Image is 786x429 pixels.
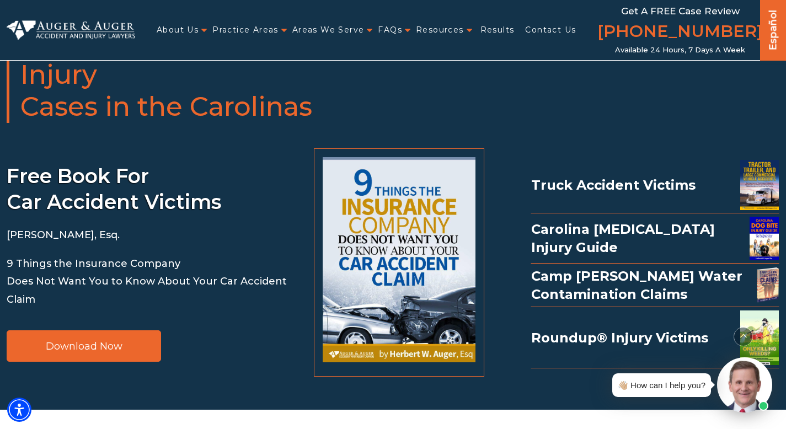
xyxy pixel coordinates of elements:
[740,160,779,210] img: Truck Accident Ebook
[292,19,365,41] a: Areas We Serve
[531,217,779,260] div: Carolina [MEDICAL_DATA] Injury Guide
[7,330,161,362] a: Download Now
[531,310,779,365] a: Roundup® Injury VictimsCase Against Roundup Ebook
[7,398,31,422] div: Accessibility Menu
[531,310,779,365] div: Roundup® Injury Victims
[20,91,779,123] span: Cases in the Carolinas
[480,19,515,41] a: Results
[7,20,135,40] img: Auger & Auger Accident and Injury Lawyers Logo
[378,19,402,41] a: FAQs
[750,217,779,260] img: Dog Bite Injury Guide Ebook
[525,19,576,41] a: Contact Us
[7,226,314,244] p: [PERSON_NAME], Esq.
[531,217,779,260] a: Carolina [MEDICAL_DATA] Injury GuideDog Bite Injury Guide Ebook
[7,163,314,215] h3: Free book for car accident victims
[717,357,772,412] img: Intaker widget Avatar
[757,267,779,303] img: book
[323,157,475,362] img: 9-things-insurance-company-does-ebook-091223
[212,19,279,41] a: Practice Areas
[615,46,745,55] span: Available 24 Hours, 7 Days a Week
[734,327,753,346] button: scroll to up
[531,160,779,210] a: Truck Accident VictimsTruck Accident Ebook
[46,341,122,351] span: Download Now
[157,19,199,41] a: About Us
[621,6,740,17] span: Get a FREE Case Review
[597,19,763,46] a: [PHONE_NUMBER]
[416,19,464,41] a: Resources
[740,310,779,365] img: Case Against Roundup Ebook
[531,267,779,304] a: Camp [PERSON_NAME] Water Contamination Claimsbook
[531,160,779,210] div: Truck Accident Victims
[7,255,314,308] p: 9 Things the Insurance Company Does Not Want You to Know About Your Car Accident Claim
[618,378,705,393] div: 👋🏼 How can I help you?
[531,267,779,304] div: Camp [PERSON_NAME] Water Contamination Claims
